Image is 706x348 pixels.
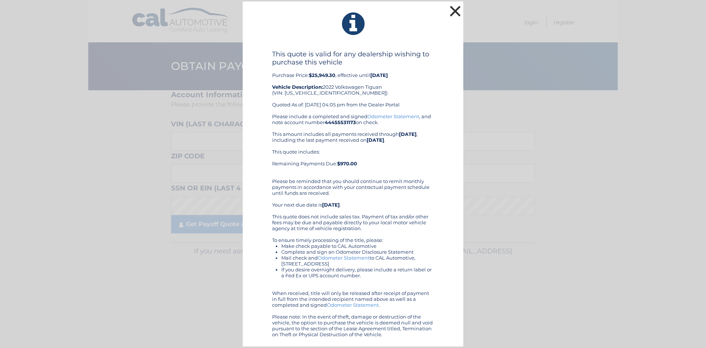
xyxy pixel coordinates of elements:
li: Complete and sign an Odometer Disclosure Statement [281,249,434,255]
li: Mail check and to CAL Automotive, [STREET_ADDRESS] [281,255,434,267]
b: [DATE] [367,137,384,143]
a: Odometer Statement [327,302,379,308]
div: Purchase Price: , effective until 2022 Volkswagen Tiguan (VIN: [US_VEHICLE_IDENTIFICATION_NUMBER]... [272,50,434,113]
li: If you desire overnight delivery, please include a return label or a Fed Ex or UPS account number. [281,267,434,278]
h4: This quote is valid for any dealership wishing to purchase this vehicle [272,50,434,66]
strong: Vehicle Description: [272,84,323,90]
a: Odometer Statement [367,113,419,119]
b: [DATE] [399,131,417,137]
b: $970.00 [337,161,357,166]
b: [DATE] [370,72,388,78]
li: Make check payable to CAL Automotive [281,243,434,249]
b: [DATE] [322,202,340,208]
b: 44455531173 [325,119,356,125]
div: Please include a completed and signed , and note account number on check. This amount includes al... [272,113,434,337]
button: × [448,4,463,18]
div: This quote includes: Remaining Payments Due: [272,149,434,172]
b: $25,949.30 [309,72,335,78]
a: Odometer Statement [318,255,370,261]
